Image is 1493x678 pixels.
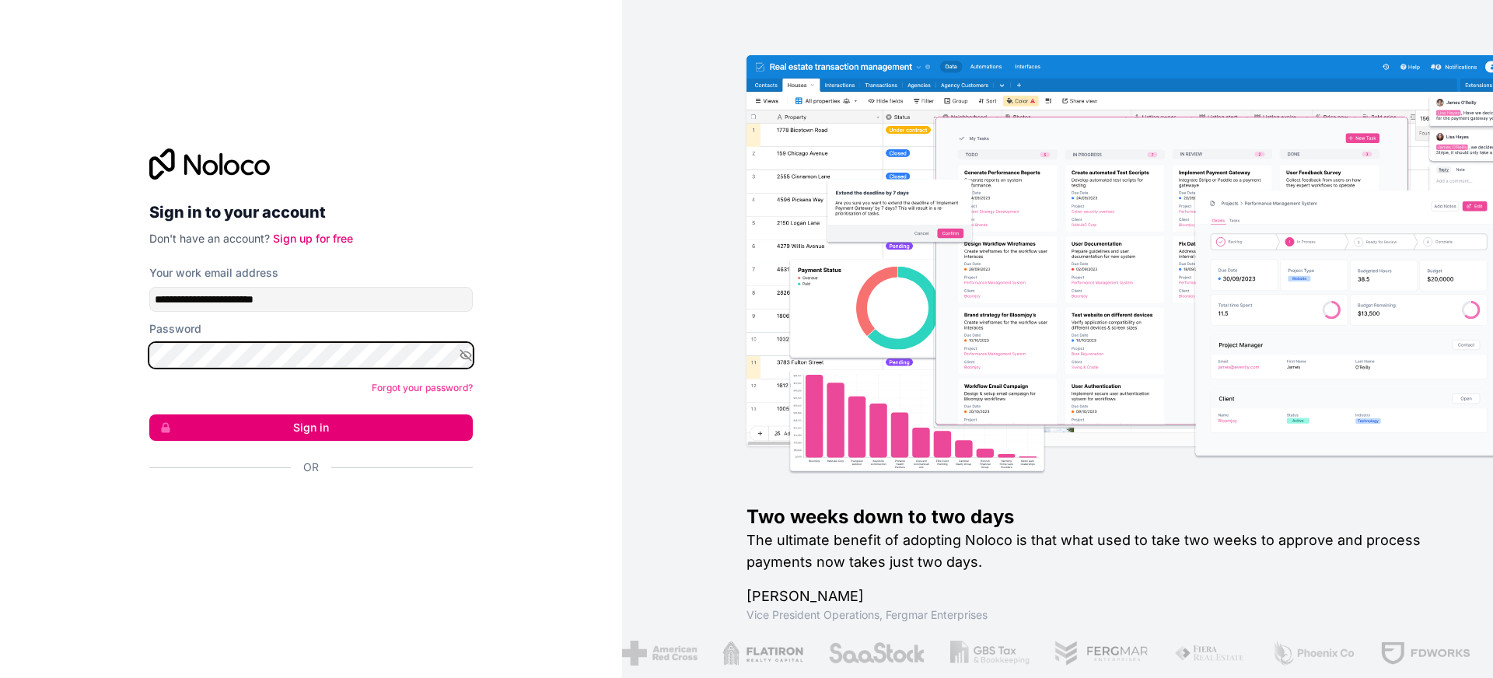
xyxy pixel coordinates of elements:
[720,641,801,666] img: /assets/flatiron-C8eUkumj.png
[746,585,1443,607] h1: [PERSON_NAME]
[825,641,923,666] img: /assets/saastock-C6Zbiodz.png
[149,287,473,312] input: Email address
[149,265,278,281] label: Your work email address
[746,529,1443,573] h2: The ultimate benefit of adopting Noloco is that what used to take two weeks to approve and proces...
[149,198,473,226] h2: Sign in to your account
[149,321,201,337] label: Password
[620,641,695,666] img: /assets/american-red-cross-BAupjrZR.png
[149,414,473,441] button: Sign in
[1171,641,1244,666] img: /assets/fiera-fwj2N5v4.png
[149,343,473,368] input: Password
[1269,641,1353,666] img: /assets/phoenix-BREaitsQ.png
[948,641,1027,666] img: /assets/gbstax-C-GtDUiK.png
[746,607,1443,623] h1: Vice President Operations , Fergmar Enterprises
[372,382,473,393] a: Forgot your password?
[149,232,270,245] span: Don't have an account?
[142,492,468,526] iframe: Botão "Fazer login com o Google"
[303,460,319,475] span: Or
[1377,641,1468,666] img: /assets/fdworks-Bi04fVtw.png
[746,505,1443,529] h1: Two weeks down to two days
[1051,641,1146,666] img: /assets/fergmar-CudnrXN5.png
[273,232,353,245] a: Sign up for free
